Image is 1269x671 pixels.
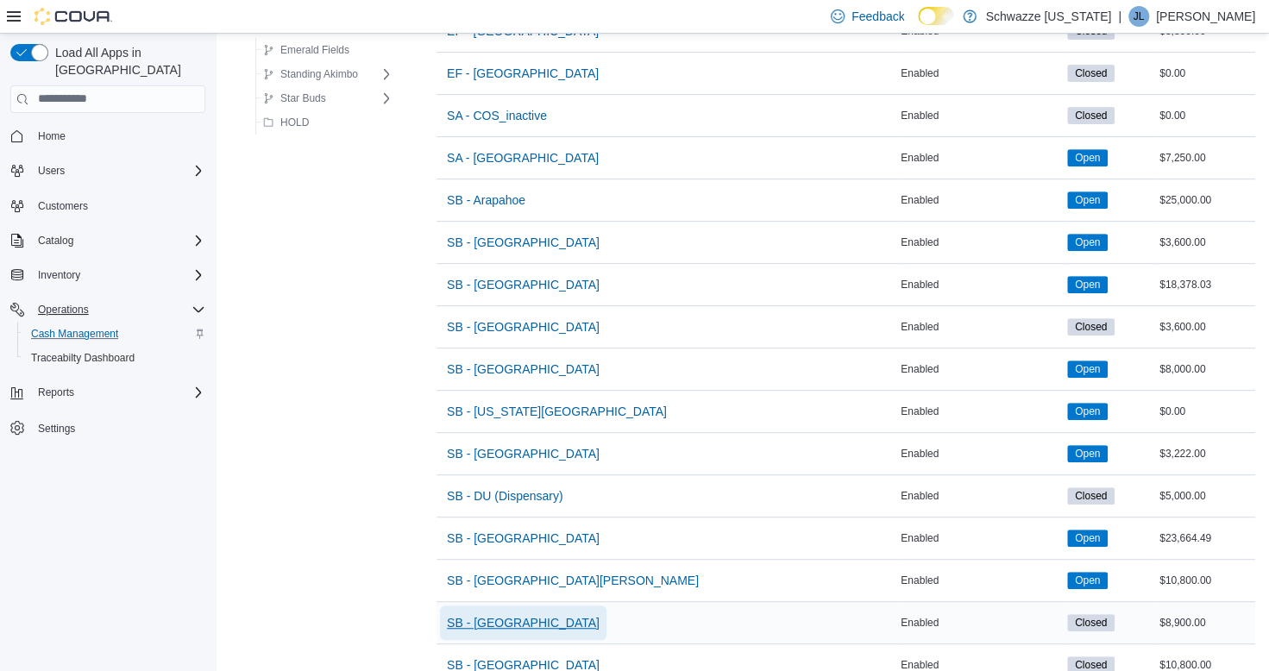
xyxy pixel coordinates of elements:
[440,310,606,344] button: SB - [GEOGRAPHIC_DATA]
[1156,147,1255,168] div: $7,250.00
[31,230,205,251] span: Catalog
[440,563,706,598] button: SB - [GEOGRAPHIC_DATA][PERSON_NAME]
[3,415,212,440] button: Settings
[440,225,606,260] button: SB - [GEOGRAPHIC_DATA]
[1067,191,1108,209] span: Open
[31,195,205,216] span: Customers
[897,359,1064,379] div: Enabled
[256,40,356,60] button: Emerald Fields
[31,351,135,365] span: Traceabilty Dashboard
[1156,232,1255,253] div: $3,600.00
[1067,107,1115,124] span: Closed
[31,418,82,439] a: Settings
[1156,274,1255,295] div: $18,378.03
[1075,361,1100,377] span: Open
[280,116,309,129] span: HOLD
[447,445,600,462] span: SB - [GEOGRAPHIC_DATA]
[1067,361,1108,378] span: Open
[1134,6,1145,27] span: JL
[38,303,89,317] span: Operations
[3,298,212,322] button: Operations
[31,230,80,251] button: Catalog
[1075,108,1107,123] span: Closed
[897,63,1064,84] div: Enabled
[1075,235,1100,250] span: Open
[1156,359,1255,379] div: $8,000.00
[3,159,212,183] button: Users
[3,229,212,253] button: Catalog
[440,56,606,91] button: EF - [GEOGRAPHIC_DATA]
[38,386,74,399] span: Reports
[440,605,606,640] button: SB - [GEOGRAPHIC_DATA]
[1075,530,1100,546] span: Open
[897,317,1064,337] div: Enabled
[1075,573,1100,588] span: Open
[1067,65,1115,82] span: Closed
[440,479,570,513] button: SB - DU (Dispensary)
[447,403,667,420] span: SB - [US_STATE][GEOGRAPHIC_DATA]
[31,382,81,403] button: Reports
[447,234,600,251] span: SB - [GEOGRAPHIC_DATA]
[1067,487,1115,505] span: Closed
[31,265,87,285] button: Inventory
[1075,66,1107,81] span: Closed
[1067,614,1115,631] span: Closed
[918,7,954,25] input: Dark Mode
[1156,528,1255,549] div: $23,664.49
[897,147,1064,168] div: Enabled
[10,116,205,486] nav: Complex example
[985,6,1111,27] p: Schwazze [US_STATE]
[24,348,141,368] a: Traceabilty Dashboard
[1156,317,1255,337] div: $3,600.00
[440,521,606,555] button: SB - [GEOGRAPHIC_DATA]
[1156,6,1255,27] p: [PERSON_NAME]
[440,267,606,302] button: SB - [GEOGRAPHIC_DATA]
[897,486,1064,506] div: Enabled
[1067,318,1115,335] span: Closed
[1067,530,1108,547] span: Open
[440,141,606,175] button: SA - [GEOGRAPHIC_DATA]
[1156,612,1255,633] div: $8,900.00
[256,88,333,109] button: Star Buds
[38,164,65,178] span: Users
[31,125,205,147] span: Home
[897,528,1064,549] div: Enabled
[31,299,96,320] button: Operations
[38,129,66,143] span: Home
[1067,403,1108,420] span: Open
[1075,446,1100,461] span: Open
[440,436,606,471] button: SB - [GEOGRAPHIC_DATA]
[440,394,674,429] button: SB - [US_STATE][GEOGRAPHIC_DATA]
[256,64,365,85] button: Standing Akimbo
[1075,319,1107,335] span: Closed
[280,43,349,57] span: Emerald Fields
[1156,63,1255,84] div: $0.00
[851,8,904,25] span: Feedback
[3,380,212,404] button: Reports
[918,25,919,26] span: Dark Mode
[1156,570,1255,591] div: $10,800.00
[31,382,205,403] span: Reports
[1075,277,1100,292] span: Open
[31,196,95,216] a: Customers
[3,263,212,287] button: Inventory
[1075,488,1107,504] span: Closed
[1067,572,1108,589] span: Open
[1156,401,1255,422] div: $0.00
[1156,105,1255,126] div: $0.00
[17,346,212,370] button: Traceabilty Dashboard
[447,530,600,547] span: SB - [GEOGRAPHIC_DATA]
[1075,615,1107,630] span: Closed
[440,183,532,217] button: SB - Arapahoe
[1156,486,1255,506] div: $5,000.00
[1067,234,1108,251] span: Open
[3,123,212,148] button: Home
[447,361,600,378] span: SB - [GEOGRAPHIC_DATA]
[31,160,72,181] button: Users
[1075,150,1100,166] span: Open
[1156,190,1255,210] div: $25,000.00
[447,487,563,505] span: SB - DU (Dispensary)
[447,572,699,589] span: SB - [GEOGRAPHIC_DATA][PERSON_NAME]
[447,276,600,293] span: SB - [GEOGRAPHIC_DATA]
[48,44,205,78] span: Load All Apps in [GEOGRAPHIC_DATA]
